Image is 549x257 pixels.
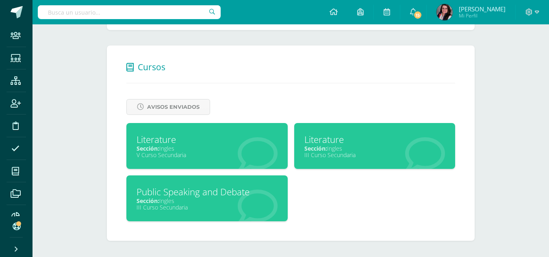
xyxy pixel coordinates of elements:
div: Literature [137,133,278,146]
div: III Curso Secundaria [137,203,278,211]
span: Mi Perfil [459,12,506,19]
span: [PERSON_NAME] [459,5,506,13]
div: Ingles [137,145,278,152]
span: Sección: [137,145,159,152]
div: Literature [304,133,445,146]
div: Public Speaking and Debate [137,186,278,198]
span: Sección: [304,145,327,152]
a: Avisos Enviados [126,99,210,115]
span: Cursos [138,61,165,73]
input: Busca un usuario... [38,5,221,19]
span: Avisos Enviados [147,99,200,114]
div: V Curso Secundaria [137,151,278,159]
a: Public Speaking and DebateSección:InglesIII Curso Secundaria [126,175,288,221]
a: LiteratureSección:InglesV Curso Secundaria [126,123,288,169]
a: LiteratureSección:InglesIII Curso Secundaria [294,123,456,169]
img: f89842a4e61842ba27cad18f797cc0cf.png [436,4,453,20]
div: Ingles [137,197,278,205]
div: Ingles [304,145,445,152]
div: III Curso Secundaria [304,151,445,159]
span: 15 [413,11,422,19]
span: Sección: [137,197,159,205]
